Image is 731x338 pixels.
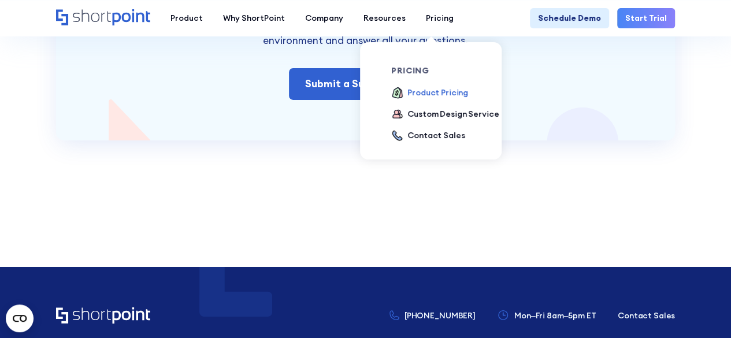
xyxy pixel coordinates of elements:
[160,8,213,28] a: Product
[363,12,406,24] div: Resources
[617,8,675,28] a: Start Trial
[6,304,34,332] button: Open CMP widget
[353,8,415,28] a: Resources
[415,8,463,28] a: Pricing
[407,87,468,99] div: Product Pricing
[170,12,203,24] div: Product
[514,310,596,322] p: Mon–Fri 8am–5pm ET
[289,68,443,99] a: Submit a Support Ticket
[213,8,295,28] a: Why ShortPoint
[305,12,343,24] div: Company
[530,8,609,28] a: Schedule Demo
[426,12,454,24] div: Pricing
[56,9,150,27] a: Home
[405,310,476,322] p: [PHONE_NUMBER]
[295,8,353,28] a: Company
[618,310,675,322] a: Contact Sales
[391,66,504,75] div: pricing
[407,108,499,120] div: Custom Design Service
[673,283,731,338] iframe: Chat Widget
[389,310,475,322] a: [PHONE_NUMBER]
[223,12,285,24] div: Why ShortPoint
[391,129,465,143] a: Contact Sales
[391,87,468,100] a: Product Pricing
[391,108,499,121] a: Custom Design Service
[56,307,150,325] a: Home
[407,129,465,142] div: Contact Sales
